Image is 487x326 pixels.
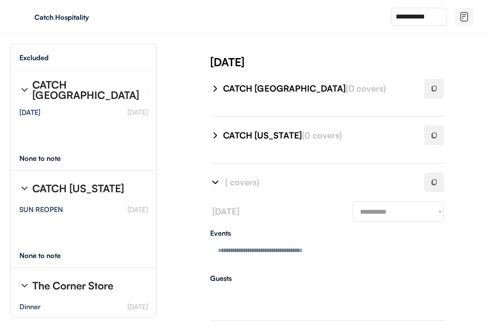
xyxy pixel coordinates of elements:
[127,108,148,117] font: [DATE]
[346,83,386,94] font: (0 covers)
[19,252,77,259] div: None to note
[32,80,140,100] div: CATCH [GEOGRAPHIC_DATA]
[34,14,143,21] div: Catch Hospitality
[223,129,414,141] div: CATCH [US_STATE]
[223,83,414,95] div: CATCH [GEOGRAPHIC_DATA]
[210,54,487,70] div: [DATE]
[19,183,30,194] img: chevron-right%20%281%29.svg
[17,10,31,24] img: yH5BAEAAAAALAAAAAABAAEAAAIBRAA7
[19,303,40,310] div: Dinner
[127,205,148,214] font: [DATE]
[210,275,444,282] div: Guests
[19,206,63,213] div: SUN REOPEN
[225,177,259,188] font: ( covers)
[302,130,342,141] font: (0 covers)
[210,83,220,94] img: chevron-right%20%281%29.svg
[19,280,30,291] img: chevron-right%20%281%29.svg
[19,54,49,61] div: Excluded
[19,85,30,95] img: chevron-right%20%281%29.svg
[210,177,220,188] img: chevron-right%20%281%29.svg
[19,109,40,116] div: [DATE]
[19,155,77,162] div: None to note
[459,12,469,22] img: file-02.svg
[32,280,113,291] div: The Corner Store
[127,302,148,311] font: [DATE]
[210,230,444,237] div: Events
[210,130,220,141] img: chevron-right%20%281%29.svg
[212,206,239,217] font: [DATE]
[32,183,124,194] div: CATCH [US_STATE]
